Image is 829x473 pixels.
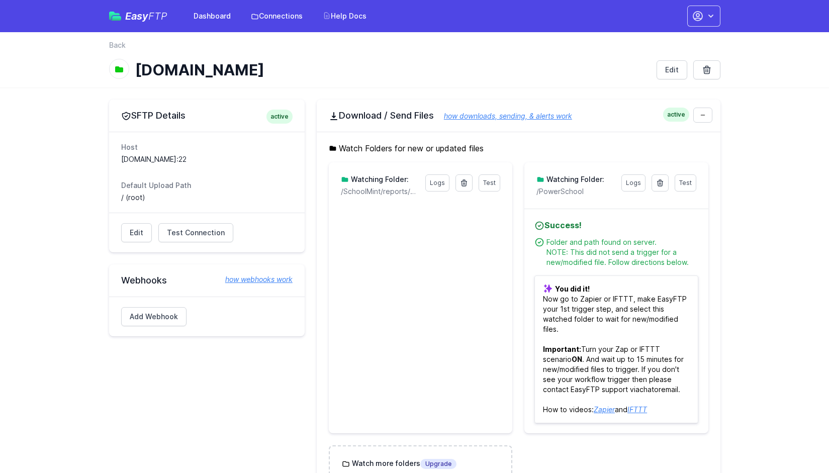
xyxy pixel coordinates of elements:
[158,223,233,242] a: Test Connection
[329,142,708,154] h5: Watch Folders for new or updated files
[679,179,692,186] span: Test
[329,110,708,122] h2: Download / Send Files
[657,60,687,79] a: Edit
[350,458,456,469] h3: Watch more folders
[109,40,126,50] a: Back
[779,423,817,461] iframe: Drift Widget Chat Controller
[266,110,293,124] span: active
[245,7,309,25] a: Connections
[534,219,698,231] h4: Success!
[121,154,293,164] dd: [DOMAIN_NAME]:22
[121,142,293,152] dt: Host
[555,285,590,293] b: You did it!
[627,405,647,414] a: IFTTT
[121,274,293,287] h2: Webhooks
[125,11,167,21] span: Easy
[135,61,649,79] h1: [DOMAIN_NAME]
[534,275,698,423] p: Now go to Zapier or IFTTT, make EasyFTP your 1st trigger step, and select this watched folder to ...
[148,10,167,22] span: FTP
[546,237,698,267] div: Folder and path found on server. NOTE: This did not send a trigger for a new/modified file. Follo...
[167,228,225,238] span: Test Connection
[663,108,689,122] span: active
[544,174,604,184] h3: Watching Folder:
[317,7,373,25] a: Help Docs
[188,7,237,25] a: Dashboard
[543,345,581,353] b: Important:
[341,186,419,197] p: /SchoolMint/reports/Cupp_Bobby_2202576
[479,174,500,192] a: Test
[109,12,121,21] img: easyftp_logo.png
[121,307,187,326] a: Add Webhook
[594,405,615,414] a: Zapier
[420,459,456,469] span: Upgrade
[121,180,293,191] dt: Default Upload Path
[121,193,293,203] dd: / (root)
[621,174,646,192] a: Logs
[483,179,496,186] span: Test
[536,186,615,197] p: /PowerSchool
[109,11,167,21] a: EasyFTP
[639,385,654,394] a: chat
[425,174,449,192] a: Logs
[434,112,572,120] a: how downloads, sending, & alerts work
[572,355,582,363] b: ON
[215,274,293,285] a: how webhooks work
[675,174,696,192] a: Test
[121,223,152,242] a: Edit
[661,385,678,394] a: email
[109,40,720,56] nav: Breadcrumb
[121,110,293,122] h2: SFTP Details
[349,174,409,184] h3: Watching Folder:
